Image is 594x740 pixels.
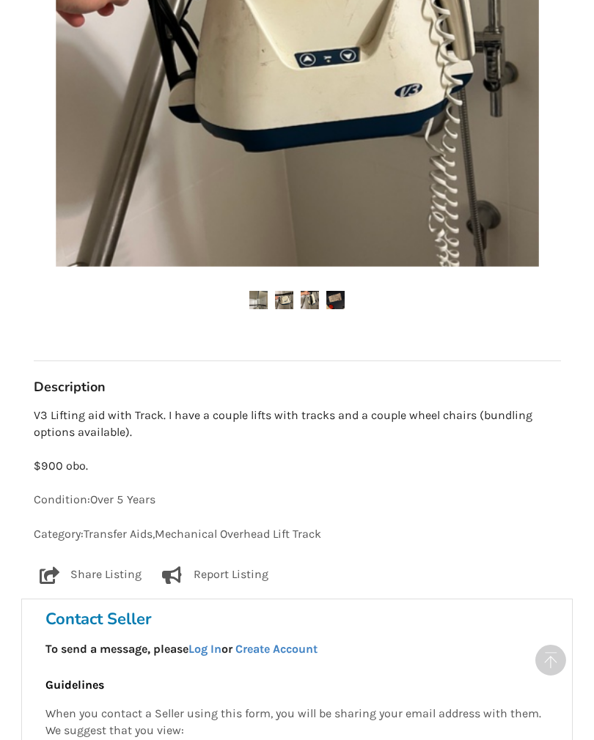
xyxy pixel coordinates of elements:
[188,642,221,656] a: Log In
[301,291,319,309] img: v3 lifting aid and track-mechanical overhead lift track-transfer aids-burnaby-assistlist-listing
[194,566,268,584] p: Report Listing
[326,291,345,309] img: v3 lifting aid and track-mechanical overhead lift track-transfer aids-burnaby-assistlist-listing
[34,492,561,508] p: Condition: Over 5 Years
[34,379,561,396] h3: Description
[235,642,318,656] a: Create Account
[249,291,268,309] img: v3 lifting aid and track-mechanical overhead lift track-transfer aids-burnaby-assistlist-listing
[45,678,104,692] b: Guidelines
[45,706,541,739] p: When you contact a Seller using this form, you will be sharing your email address with them. We s...
[34,407,561,474] p: V3 Lifting aid with Track. I have a couple lifts with tracks and a couple wheel chairs (bundling ...
[70,566,142,584] p: Share Listing
[45,609,549,629] h3: Contact Seller
[34,526,561,543] p: Category: Transfer Aids , Mechanical Overhead Lift Track
[45,642,318,656] strong: To send a message, please or
[275,291,293,309] img: v3 lifting aid and track-mechanical overhead lift track-transfer aids-burnaby-assistlist-listing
